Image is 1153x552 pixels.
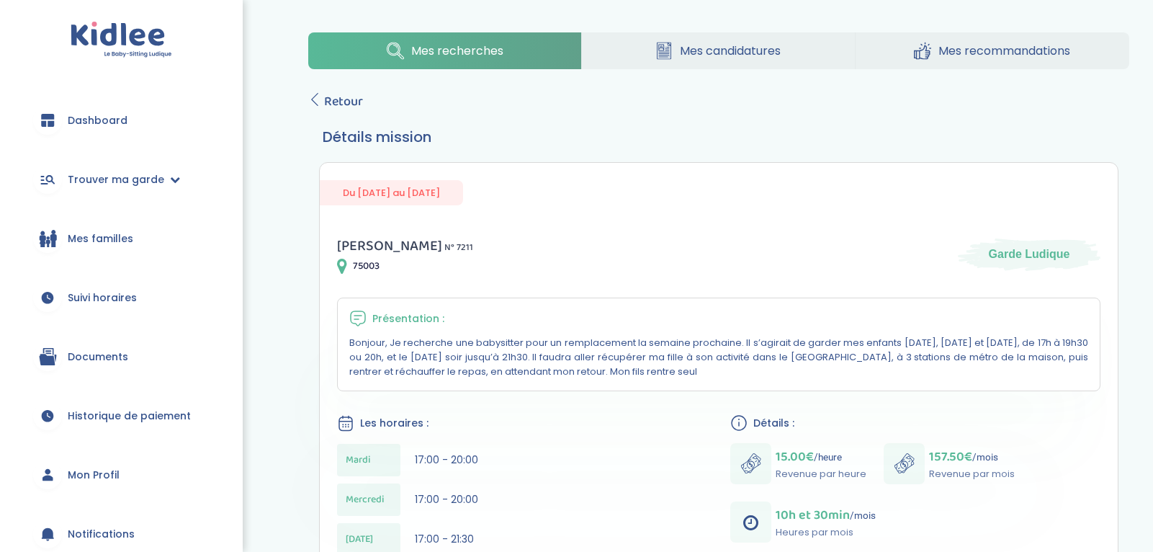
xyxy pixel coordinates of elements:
span: 17:00 - 20:00 [415,492,478,507]
span: Mes candidatures [680,42,781,60]
span: Mes familles [68,231,133,246]
a: Mes recommandations [856,32,1129,69]
span: Mercredi [346,492,385,507]
a: Mes recherches [308,32,581,69]
span: [DATE] [346,532,373,547]
span: Suivi horaires [68,290,137,306]
a: Documents [22,331,221,383]
span: Trouver ma garde [68,172,164,187]
span: 15.00€ [776,447,814,467]
a: Suivi horaires [22,272,221,324]
a: Mes candidatures [582,32,855,69]
span: Mes recommandations [938,42,1070,60]
span: N° 7211 [444,240,473,255]
span: Documents [68,350,128,365]
span: 17:00 - 21:30 [415,532,474,546]
span: Notifications [68,527,135,542]
a: Retour [308,92,363,112]
span: Mes recherches [411,42,503,60]
a: Dashboard [22,94,221,146]
span: Dashboard [68,113,127,128]
span: Les horaires : [360,416,429,431]
p: /mois [929,447,1015,467]
span: 17:00 - 20:00 [415,453,478,467]
span: Mon Profil [68,468,120,483]
span: 157.50€ [929,447,972,467]
span: Historique de paiement [68,409,191,424]
span: Retour [324,92,363,112]
p: /heure [776,447,866,467]
span: [PERSON_NAME] [337,234,442,257]
h3: Détails mission [323,126,1115,148]
a: Trouver ma garde [22,153,221,205]
span: Mardi [346,453,371,468]
span: 75003 [353,259,380,274]
p: Heures par mois [776,525,876,540]
a: Mes familles [22,213,221,264]
span: Garde Ludique [989,246,1070,262]
p: /mois [776,505,876,525]
a: Mon Profil [22,449,221,501]
p: Revenue par mois [929,467,1015,481]
a: Historique de paiement [22,390,221,442]
span: 10h et 30min [776,505,850,525]
span: Détails : [753,416,794,431]
img: logo.svg [71,22,172,58]
span: Présentation : [372,311,444,326]
p: Revenue par heure [776,467,866,481]
span: Du [DATE] au [DATE] [320,180,463,205]
p: Bonjour, Je recherche une babysitter pour un remplacement la semaine prochaine. Il s’agirait de g... [349,336,1088,379]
